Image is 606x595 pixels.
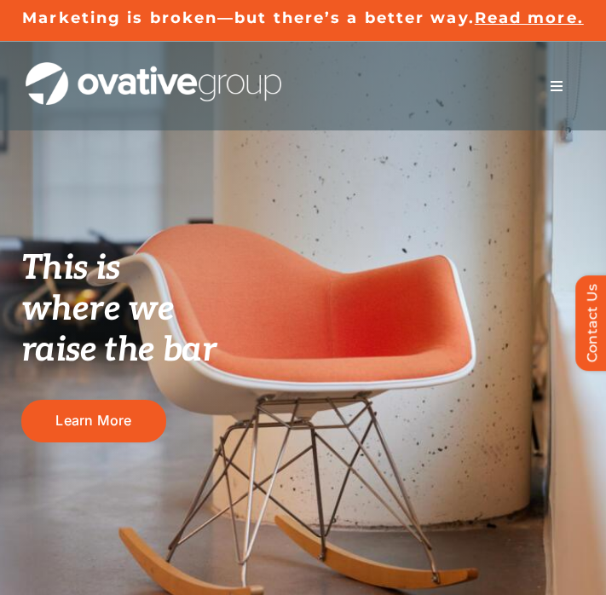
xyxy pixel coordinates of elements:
a: Learn More [21,400,166,442]
nav: Menu [533,69,580,103]
span: Learn More [55,413,131,429]
span: where we raise the bar [21,289,216,371]
a: Read more. [475,9,584,27]
a: OG_Full_horizontal_WHT [26,61,281,77]
a: Marketing is broken—but there’s a better way. [22,9,475,27]
span: This is [21,248,120,289]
